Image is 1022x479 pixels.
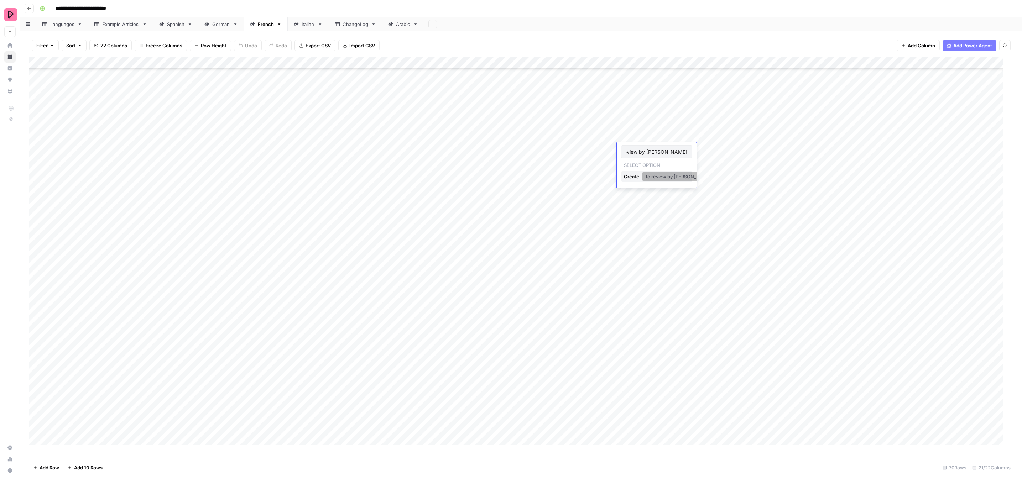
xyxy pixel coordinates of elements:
[74,464,103,471] span: Add 10 Rows
[258,21,274,28] div: French
[969,462,1013,473] div: 21/22 Columns
[265,40,292,51] button: Redo
[642,172,741,181] button: To review by [PERSON_NAME] in progress
[62,40,87,51] button: Sort
[244,17,288,31] a: French
[66,42,75,49] span: Sort
[167,21,184,28] div: Spanish
[276,42,287,49] span: Redo
[146,42,182,49] span: Freeze Columns
[89,40,132,51] button: 22 Columns
[32,40,59,51] button: Filter
[198,17,244,31] a: German
[100,42,127,49] span: 22 Columns
[4,51,16,63] a: Browse
[288,17,329,31] a: Italian
[396,21,410,28] div: Arabic
[4,442,16,453] a: Settings
[338,40,380,51] button: Import CSV
[294,40,335,51] button: Export CSV
[4,8,17,21] img: Preply Logo
[190,40,231,51] button: Row Height
[4,453,16,465] a: Usage
[4,85,16,97] a: Your Data
[102,21,139,28] div: Example Articles
[212,21,230,28] div: German
[943,40,996,51] button: Add Power Agent
[29,462,63,473] button: Add Row
[897,40,940,51] button: Add Column
[245,42,257,49] span: Undo
[40,464,59,471] span: Add Row
[4,63,16,74] a: Insights
[153,17,198,31] a: Spanish
[201,42,226,49] span: Row Height
[4,6,16,23] button: Workspace: Preply
[908,42,935,49] span: Add Column
[621,160,663,169] p: Select option
[4,74,16,85] a: Opportunities
[36,42,48,49] span: Filter
[621,171,692,182] button: CreateTo review by [PERSON_NAME] in progress
[940,462,969,473] div: 70 Rows
[349,42,375,49] span: Import CSV
[343,21,368,28] div: ChangeLog
[4,40,16,51] a: Home
[88,17,153,31] a: Example Articles
[306,42,331,49] span: Export CSV
[626,148,688,155] input: Search or create
[302,21,315,28] div: Italian
[329,17,382,31] a: ChangeLog
[63,462,107,473] button: Add 10 Rows
[234,40,262,51] button: Undo
[135,40,187,51] button: Freeze Columns
[953,42,992,49] span: Add Power Agent
[36,17,88,31] a: Languages
[382,17,424,31] a: Arabic
[50,21,74,28] div: Languages
[624,171,641,182] div: Create
[4,465,16,476] button: Help + Support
